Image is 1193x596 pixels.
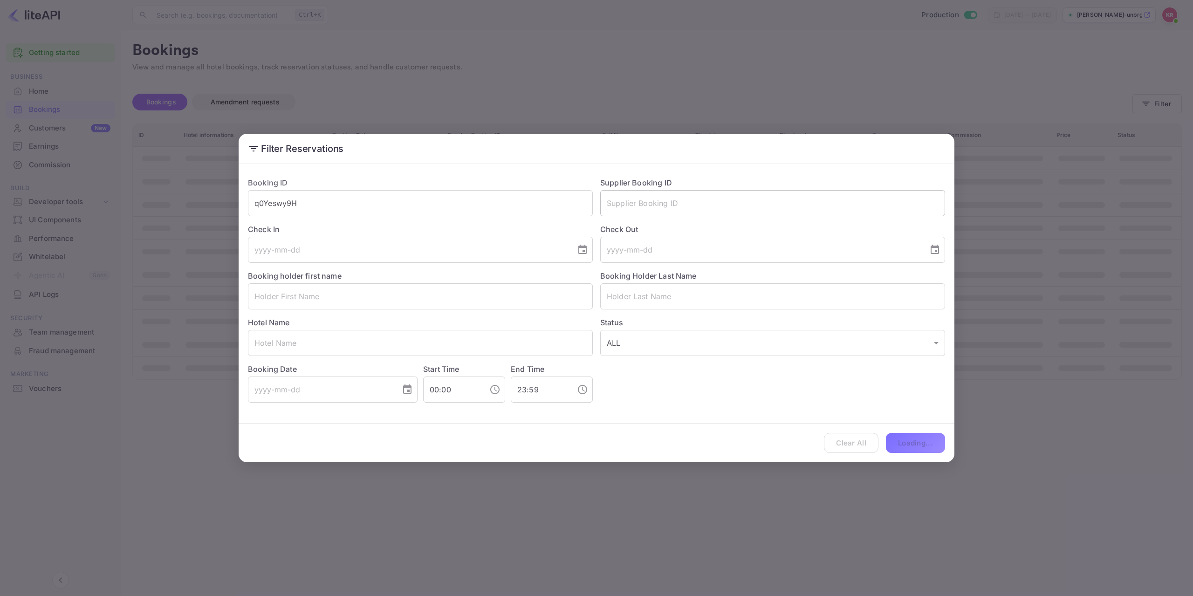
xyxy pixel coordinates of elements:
input: yyyy-mm-dd [248,377,394,403]
label: Start Time [423,364,459,374]
label: Hotel Name [248,318,290,327]
input: Holder First Name [248,283,593,309]
label: Status [600,317,945,328]
button: Choose time, selected time is 12:00 AM [486,380,504,399]
div: ALL [600,330,945,356]
input: hh:mm [423,377,482,403]
label: Supplier Booking ID [600,178,672,187]
button: Choose date [573,240,592,259]
button: Choose date [926,240,944,259]
label: Check Out [600,224,945,235]
label: Booking Holder Last Name [600,271,697,281]
label: Booking ID [248,178,288,187]
input: hh:mm [511,377,569,403]
label: End Time [511,364,544,374]
label: Check In [248,224,593,235]
label: Booking holder first name [248,271,342,281]
button: Choose time, selected time is 11:59 PM [573,380,592,399]
input: yyyy-mm-dd [600,237,922,263]
input: Hotel Name [248,330,593,356]
input: Booking ID [248,190,593,216]
label: Booking Date [248,363,418,375]
input: yyyy-mm-dd [248,237,569,263]
input: Holder Last Name [600,283,945,309]
input: Supplier Booking ID [600,190,945,216]
button: Choose date [398,380,417,399]
h2: Filter Reservations [239,134,954,164]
